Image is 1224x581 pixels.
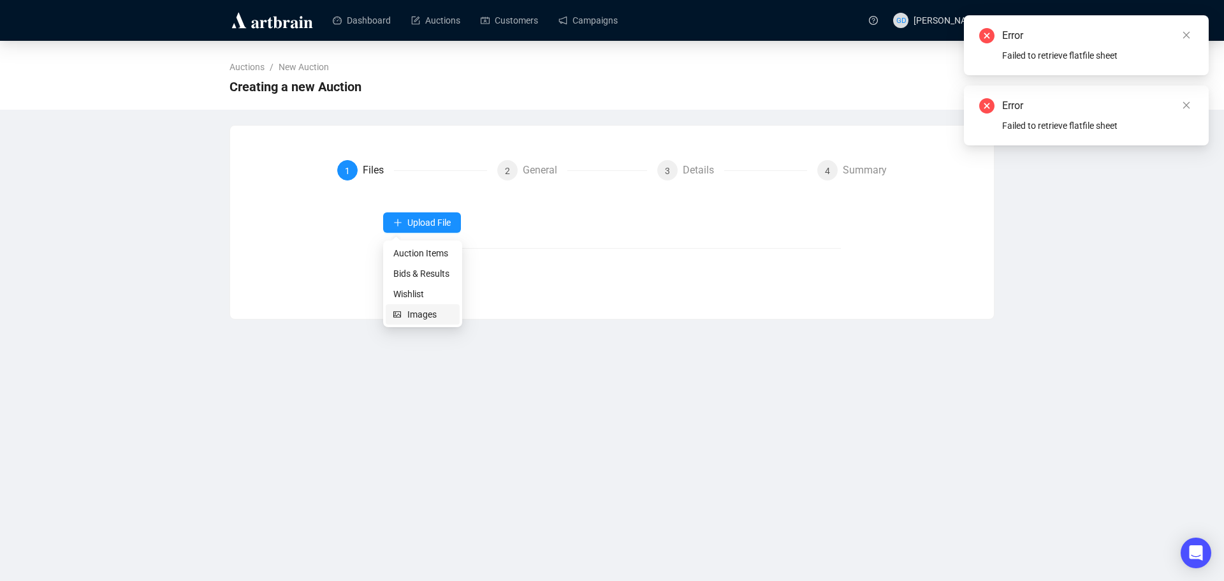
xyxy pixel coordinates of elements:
li: / [270,60,273,74]
span: question-circle [869,16,878,25]
span: GD [896,14,906,26]
div: Summary [843,160,887,180]
div: Failed to retrieve flatfile sheet [1002,119,1193,133]
span: Bids & Results [393,267,452,281]
div: 3Details [657,160,807,180]
div: Details [683,160,724,180]
span: Creating a new Auction [229,77,361,97]
div: 4Summary [817,160,887,180]
span: 4 [825,166,830,176]
div: Files [363,160,394,180]
div: General [523,160,567,180]
img: logo [229,10,315,31]
span: 3 [665,166,670,176]
a: New Auction [276,60,331,74]
button: Upload File [383,212,461,233]
a: Close [1179,98,1193,112]
span: close-circle [979,28,994,43]
div: 1Files [337,160,487,180]
a: Dashboard [333,4,391,37]
a: Campaigns [558,4,618,37]
div: Open Intercom Messenger [1181,538,1211,568]
span: [PERSON_NAME] [914,15,982,26]
span: close-circle [979,98,994,114]
span: Auction Items [393,246,452,260]
a: Customers [481,4,538,37]
span: picture [393,311,402,318]
span: Upload File [407,217,451,228]
div: 2General [497,160,647,180]
span: plus [393,218,402,227]
div: Error [1002,98,1193,114]
span: close [1182,31,1191,40]
span: close [1182,101,1191,110]
a: Auctions [227,60,267,74]
span: Wishlist [393,287,452,301]
a: Close [1179,28,1193,42]
span: 1 [345,166,350,176]
div: Failed to retrieve flatfile sheet [1002,48,1193,63]
span: Images [407,307,452,321]
a: Auctions [411,4,460,37]
div: Error [1002,28,1193,43]
span: 2 [505,166,510,176]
